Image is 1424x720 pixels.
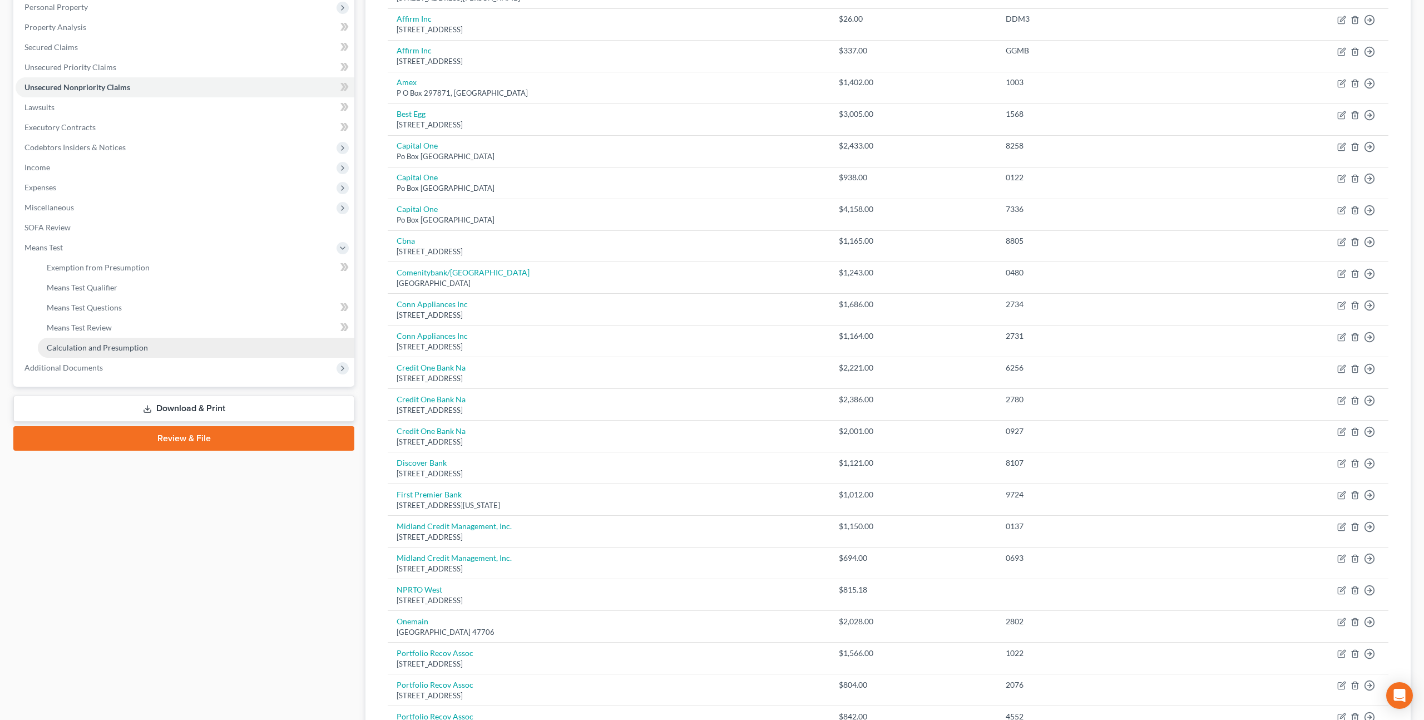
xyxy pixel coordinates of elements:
div: [STREET_ADDRESS] [397,342,821,352]
a: Capital One [397,204,438,214]
div: $804.00 [839,679,987,691]
a: Comenitybank/[GEOGRAPHIC_DATA] [397,268,530,277]
div: [STREET_ADDRESS] [397,310,821,320]
div: 9724 [1006,489,1203,500]
div: 0137 [1006,521,1203,532]
a: Affirm Inc [397,14,432,23]
div: $1,686.00 [839,299,987,310]
span: Exemption from Presumption [47,263,150,272]
a: Conn Appliances Inc [397,331,468,341]
div: 8805 [1006,235,1203,246]
div: [STREET_ADDRESS] [397,405,821,416]
span: Unsecured Nonpriority Claims [24,82,130,92]
div: [STREET_ADDRESS] [397,24,821,35]
div: $1,121.00 [839,457,987,469]
span: Means Test Review [47,323,112,332]
a: Lawsuits [16,97,354,117]
a: Affirm Inc [397,46,432,55]
div: $694.00 [839,553,987,564]
a: Capital One [397,172,438,182]
div: $2,001.00 [839,426,987,437]
span: Lawsuits [24,102,55,112]
a: Unsecured Priority Claims [16,57,354,77]
div: [STREET_ADDRESS] [397,437,821,447]
a: Means Test Questions [38,298,354,318]
a: Unsecured Nonpriority Claims [16,77,354,97]
div: $2,028.00 [839,616,987,627]
div: [STREET_ADDRESS] [397,56,821,67]
div: 1003 [1006,77,1203,88]
div: $1,243.00 [839,267,987,278]
div: $26.00 [839,13,987,24]
div: 1022 [1006,648,1203,659]
a: Credit One Bank Na [397,363,466,372]
span: Calculation and Presumption [47,343,148,352]
span: Means Test Qualifier [47,283,117,292]
a: Portfolio Recov Assoc [397,648,473,658]
div: [STREET_ADDRESS] [397,373,821,384]
a: Onemain [397,617,428,626]
div: 2780 [1006,394,1203,405]
a: Midland Credit Management, Inc. [397,553,512,563]
span: Means Test [24,243,63,252]
a: Credit One Bank Na [397,394,466,404]
div: [STREET_ADDRESS] [397,532,821,543]
a: Portfolio Recov Assoc [397,680,473,689]
a: SOFA Review [16,218,354,238]
div: 8107 [1006,457,1203,469]
span: Secured Claims [24,42,78,52]
a: NPRTO West [397,585,442,594]
div: 1568 [1006,109,1203,120]
div: 2731 [1006,331,1203,342]
div: $815.18 [839,584,987,595]
a: Discover Bank [397,458,447,467]
div: DDM3 [1006,13,1203,24]
div: 0122 [1006,172,1203,183]
span: Expenses [24,183,56,192]
div: [STREET_ADDRESS] [397,659,821,669]
div: [STREET_ADDRESS] [397,595,821,606]
span: Income [24,162,50,172]
a: Means Test Review [38,318,354,338]
span: Property Analysis [24,22,86,32]
div: 0693 [1006,553,1203,564]
span: Means Test Questions [47,303,122,312]
div: [STREET_ADDRESS] [397,120,821,130]
div: 0480 [1006,267,1203,278]
a: Means Test Qualifier [38,278,354,298]
div: 2802 [1006,616,1203,627]
a: Calculation and Presumption [38,338,354,358]
div: $1,164.00 [839,331,987,342]
span: Personal Property [24,2,88,12]
div: 2076 [1006,679,1203,691]
div: GGMB [1006,45,1203,56]
div: [STREET_ADDRESS] [397,564,821,574]
div: P O Box 297871, [GEOGRAPHIC_DATA] [397,88,821,98]
div: $2,386.00 [839,394,987,405]
a: Property Analysis [16,17,354,37]
div: $1,012.00 [839,489,987,500]
div: Po Box [GEOGRAPHIC_DATA] [397,215,821,225]
a: Review & File [13,426,354,451]
span: Miscellaneous [24,203,74,212]
div: [GEOGRAPHIC_DATA] [397,278,821,289]
a: Executory Contracts [16,117,354,137]
div: $2,433.00 [839,140,987,151]
a: Exemption from Presumption [38,258,354,278]
a: Download & Print [13,396,354,422]
a: Conn Appliances Inc [397,299,468,309]
div: [STREET_ADDRESS] [397,469,821,479]
div: 8258 [1006,140,1203,151]
a: Midland Credit Management, Inc. [397,521,512,531]
a: Best Egg [397,109,426,119]
div: $1,566.00 [839,648,987,659]
a: Capital One [397,141,438,150]
div: $1,402.00 [839,77,987,88]
span: Codebtors Insiders & Notices [24,142,126,152]
div: [STREET_ADDRESS][US_STATE] [397,500,821,511]
div: 2734 [1006,299,1203,310]
div: [GEOGRAPHIC_DATA] 47706 [397,627,821,638]
div: 7336 [1006,204,1203,215]
span: Executory Contracts [24,122,96,132]
a: Cbna [397,236,415,245]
